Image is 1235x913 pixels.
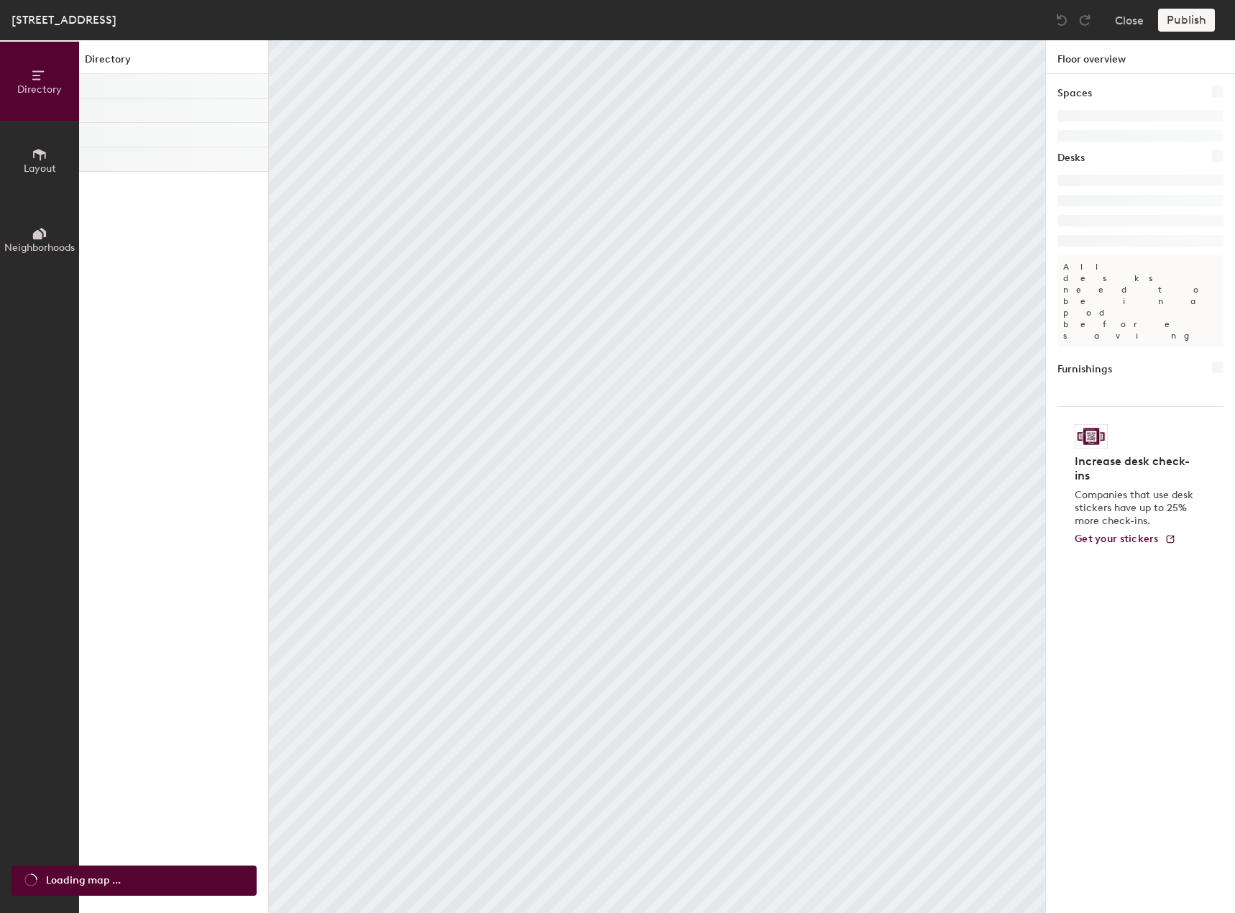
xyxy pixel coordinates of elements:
[12,11,116,29] div: [STREET_ADDRESS]
[1055,13,1069,27] img: Undo
[1057,362,1112,377] h1: Furnishings
[1075,489,1198,528] p: Companies that use desk stickers have up to 25% more check-ins.
[1075,424,1108,449] img: Sticker logo
[1115,9,1144,32] button: Close
[1057,86,1092,101] h1: Spaces
[1075,533,1159,545] span: Get your stickers
[1057,255,1223,347] p: All desks need to be in a pod before saving
[4,242,75,254] span: Neighborhoods
[46,873,121,889] span: Loading map ...
[1075,533,1176,546] a: Get your stickers
[1078,13,1092,27] img: Redo
[1046,40,1235,74] h1: Floor overview
[269,40,1045,913] canvas: Map
[17,83,62,96] span: Directory
[79,52,268,74] h1: Directory
[24,162,56,175] span: Layout
[1075,454,1198,483] h4: Increase desk check-ins
[1057,150,1085,166] h1: Desks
